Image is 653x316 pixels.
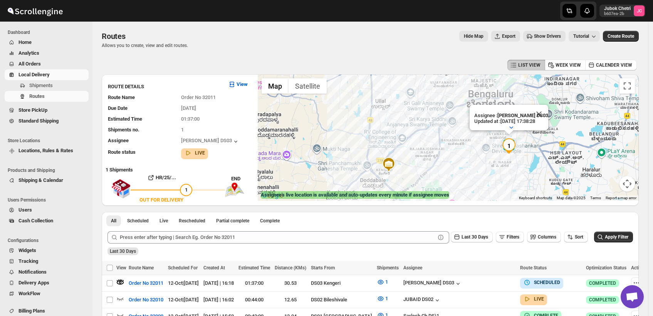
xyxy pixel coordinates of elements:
span: Last 30 Days [110,249,136,254]
button: SCHEDULED [523,279,560,286]
span: Order No 32011 [129,279,163,287]
label: Assignee's live location is available and auto-updates every minute if assignee moves [261,191,449,199]
span: Routes [102,32,126,41]
span: Assignee [403,265,422,271]
button: Columns [527,232,561,242]
b: View [237,81,248,87]
span: COMPLETED [589,280,616,286]
span: Tutorial [573,34,589,39]
span: Standard Shipping [18,118,59,124]
span: Last 30 Days [462,234,488,240]
span: Starts From [311,265,335,271]
span: Users [18,207,32,213]
button: Last 30 Days [451,232,493,242]
span: WEEK VIEW [556,62,581,68]
button: Apply Filter [594,232,633,242]
span: Cash Collection [18,218,53,224]
span: Products and Shipping [8,167,89,173]
div: 00:44:00 [238,296,270,304]
span: Notifications [18,269,47,275]
button: Routes [5,91,89,102]
button: Users [5,205,89,215]
span: CALENDER VIEW [596,62,632,68]
button: Tutorial [569,31,600,42]
span: Estimated Time [238,265,270,271]
button: Sort [564,232,588,242]
div: [PERSON_NAME] DS03 [181,138,240,145]
span: Shipping & Calendar [18,177,63,183]
span: Due Date [108,105,128,111]
span: Home [18,39,32,45]
button: Map camera controls [619,176,635,192]
button: LIVE [184,149,205,157]
div: Open chat [621,285,644,308]
b: LIVE [195,150,205,156]
p: Jubok Chetri [604,5,631,12]
span: Users Permissions [8,197,89,203]
button: Toggle fullscreen view [619,78,635,94]
span: LIST VIEW [518,62,541,68]
span: Route Status [520,265,547,271]
span: Complete [260,218,280,224]
span: 01:37:00 [181,116,200,122]
span: All Orders [18,61,41,67]
button: CALENDER VIEW [585,60,637,71]
button: WEEK VIEW [545,60,586,71]
button: Order No 32010 [124,294,168,306]
div: 30.53 [275,279,306,287]
button: Show street map [262,78,289,94]
p: Assignee : [474,113,548,118]
span: Local Delivery [18,72,50,77]
span: Configurations [8,237,89,244]
span: Routes [29,93,45,99]
span: 1 [385,296,388,301]
img: Google [260,191,285,201]
span: Filters [507,234,519,240]
button: Widgets [5,245,89,256]
button: Show satellite imagery [289,78,327,94]
span: Create Route [608,33,634,39]
span: Columns [538,234,556,240]
text: JC [637,8,642,13]
button: User menu [599,5,645,17]
button: Filters [496,232,524,242]
span: Rescheduled [179,218,205,224]
div: 1 [501,138,517,154]
span: Tracking [18,258,38,264]
button: JUBAID DS02 [403,296,441,304]
button: Tracking [5,256,89,267]
button: Home [5,37,89,48]
span: Export [502,33,515,39]
span: Jubok Chetri [634,5,645,16]
button: Create Route [603,31,639,42]
button: All routes [106,215,121,226]
a: Report a map error [606,196,636,200]
div: [DATE] | 16:02 [203,296,234,304]
b: [PERSON_NAME] DS03 [497,113,548,118]
img: shop.svg [111,174,131,204]
span: Analytics [18,50,39,56]
span: Optimization Status [586,265,626,271]
div: 12.65 [275,296,306,304]
span: Route Name [108,94,135,100]
p: Allows you to create, view and edit routes. [102,42,188,49]
p: b607ea-2b [604,12,631,16]
button: Close [530,105,548,123]
a: Terms (opens in new tab) [590,196,601,200]
button: Shipping & Calendar [5,175,89,186]
button: 1 [372,276,393,288]
img: trip_end.png [225,183,244,197]
span: Scheduled [127,218,149,224]
button: LIST VIEW [507,60,545,71]
span: Distance (KMs) [275,265,306,271]
img: ScrollEngine [6,1,64,20]
span: 1 [181,127,184,133]
div: DS03 Kengeri [311,279,372,287]
span: All [111,218,116,224]
button: Keyboard shortcuts [519,195,552,201]
span: Store PickUp [18,107,47,113]
button: 1 [372,292,393,305]
b: LIVE [534,296,544,302]
button: Analytics [5,48,89,59]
